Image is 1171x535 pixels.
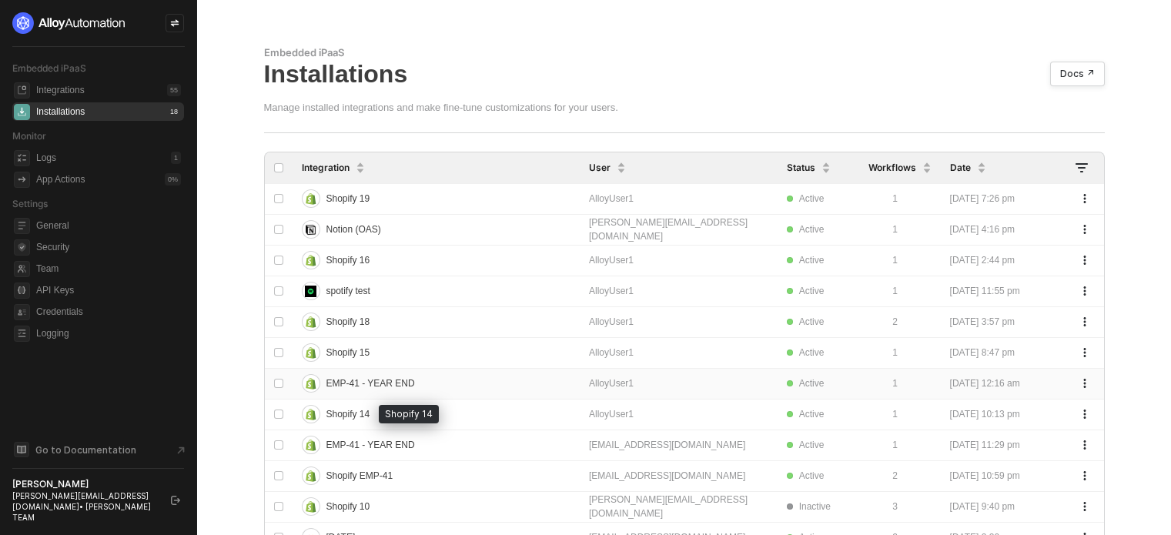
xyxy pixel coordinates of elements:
div: Installations [36,105,85,119]
img: integration-icon [305,378,316,389]
span: Logging [36,324,181,343]
div: Integrations [36,84,85,97]
div: AlloyUser1 [589,315,768,329]
div: 1 [868,253,932,268]
img: integration-icon [305,347,316,358]
span: Shopify 10 [326,494,370,519]
span: Monitor [12,130,46,142]
span: integrations [14,82,30,99]
div: 1 [868,192,932,206]
div: 0 % [165,173,181,186]
span: logout [171,496,180,505]
div: [DATE] 8:47 pm [950,346,1057,360]
div: 18 [167,105,181,118]
img: integration-icon [305,470,316,481]
span: Credentials [36,303,181,321]
span: Active [787,469,850,483]
img: integration-icon [305,286,316,296]
img: integration-icon [305,316,316,327]
span: Go to Documentation [35,443,136,456]
div: Logs [36,152,56,165]
div: [DATE] 10:13 pm [950,407,1057,422]
div: [PERSON_NAME][EMAIL_ADDRESS][DOMAIN_NAME] [589,216,768,245]
span: Workflows [868,162,916,174]
span: Shopify 18 [326,309,370,334]
div: 1 [171,152,181,164]
span: Active [787,315,850,329]
span: Security [36,238,181,256]
span: Notion (OAS) [326,217,381,242]
a: Knowledge Base [12,440,185,459]
span: Active [787,222,850,237]
div: [PERSON_NAME] [12,478,157,490]
img: integration-icon [305,501,316,512]
span: EMP-41 - YEAR END [326,371,415,396]
div: [PERSON_NAME][EMAIL_ADDRESS][DOMAIN_NAME] [589,493,768,522]
div: [DATE] 11:29 pm [950,438,1057,453]
img: integration-icon [305,193,316,204]
button: Docs ↗ [1050,62,1105,86]
span: User [589,162,611,174]
span: credentials [14,304,30,320]
div: Manage installed integrations and make fine-tune customizations for your users. [264,101,618,114]
div: [DATE] 2:44 pm [950,253,1057,268]
div: [DATE] 11:55 pm [950,284,1057,299]
span: API Keys [36,281,181,299]
div: 2 [868,315,932,329]
span: Shopify 19 [326,186,370,211]
div: [EMAIL_ADDRESS][DOMAIN_NAME] [589,469,768,483]
img: integration-icon [305,440,316,450]
span: spotify test [326,279,370,303]
div: [DATE] 12:16 am [950,376,1057,391]
div: 1 [868,222,932,237]
div: [DATE] 9:40 pm [950,500,1057,514]
div: [EMAIL_ADDRESS][DOMAIN_NAME] [589,438,768,453]
span: icon-logs [14,150,30,166]
div: AlloyUser1 [589,376,768,391]
span: Shopify 15 [326,340,370,365]
a: logo [12,12,184,34]
span: Active [787,284,850,299]
div: 55 [167,84,181,96]
span: Status [787,162,815,174]
span: icon-app-actions [14,172,30,188]
div: 3 [868,500,932,514]
span: general [14,218,30,234]
span: Inactive [787,500,850,514]
div: Docs ↗ [1060,68,1095,80]
div: [DATE] 10:59 pm [950,469,1057,483]
span: Active [787,376,850,391]
div: 2 [868,469,932,483]
span: EMP-41 - YEAR END [326,433,415,457]
th: Status [778,152,859,184]
th: Integration [293,152,580,184]
span: logging [14,326,30,342]
span: Team [36,259,181,278]
span: Shopify EMP-41 [326,463,393,488]
img: integration-icon [305,224,316,235]
span: documentation [14,442,29,457]
span: api-key [14,283,30,299]
div: 1 [868,376,932,391]
span: document-arrow [173,443,189,458]
span: Active [787,346,850,360]
div: [PERSON_NAME][EMAIL_ADDRESS][DOMAIN_NAME] • [PERSON_NAME] TEAM [12,490,157,523]
div: AlloyUser1 [589,346,768,360]
span: Embedded iPaaS [12,62,86,74]
div: Embedded iPaaS [264,46,1105,59]
div: Installations [264,59,1105,89]
th: User [580,152,778,184]
div: 1 [868,346,932,360]
div: [DATE] 7:26 pm [950,192,1057,206]
span: Date [950,162,971,174]
span: installations [14,104,30,120]
span: Settings [12,198,48,209]
span: security [14,239,30,256]
div: 1 [868,438,932,453]
th: Workflows [859,152,941,184]
div: AlloyUser1 [589,284,768,299]
span: team [14,261,30,277]
span: Shopify 16 [326,248,370,273]
div: [DATE] 4:16 pm [950,222,1057,237]
div: 1 [868,407,932,422]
